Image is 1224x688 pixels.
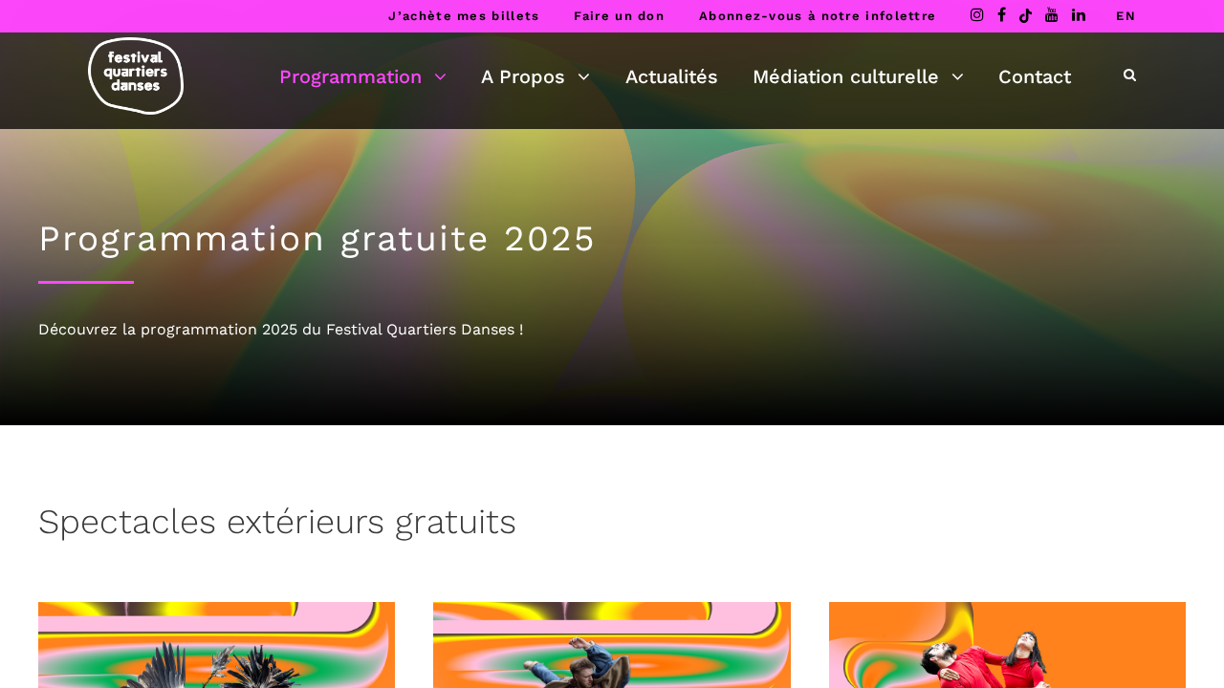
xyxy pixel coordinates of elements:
[574,9,665,23] a: Faire un don
[38,218,1186,260] h1: Programmation gratuite 2025
[38,502,516,549] h3: Spectacles extérieurs gratuits
[388,9,539,23] a: J’achète mes billets
[998,60,1071,93] a: Contact
[279,60,447,93] a: Programmation
[753,60,964,93] a: Médiation culturelle
[1116,9,1136,23] a: EN
[88,37,184,115] img: logo-fqd-med
[625,60,718,93] a: Actualités
[481,60,590,93] a: A Propos
[699,9,936,23] a: Abonnez-vous à notre infolettre
[38,317,1186,342] div: Découvrez la programmation 2025 du Festival Quartiers Danses !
